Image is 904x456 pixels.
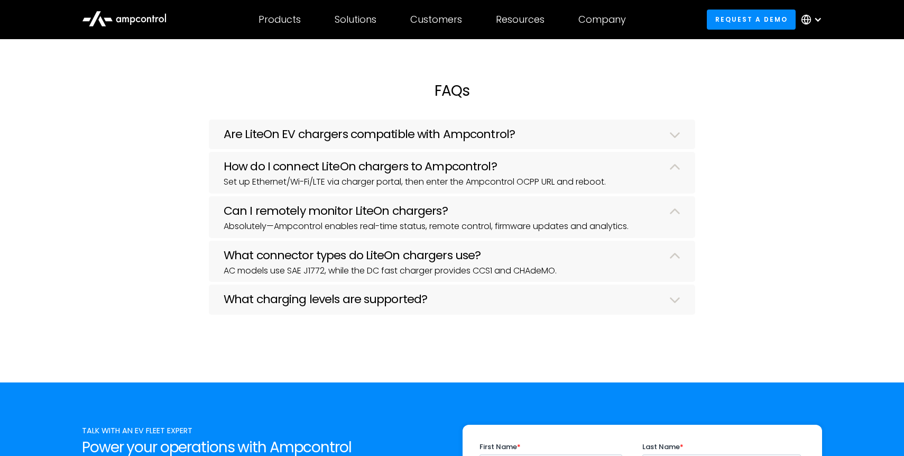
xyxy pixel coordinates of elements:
[410,14,462,25] div: Customers
[224,127,515,141] h3: Are LiteOn EV chargers compatible with Ampcontrol?
[224,204,448,218] h3: Can I remotely monitor LiteOn chargers?
[669,132,680,138] img: Dropdown Arrow
[259,14,301,25] div: Products
[335,14,376,25] div: Solutions
[224,221,680,232] p: Absolutely—Ampcontrol enables real-time status, remote control, firmware updates and analytics.
[224,176,680,188] p: Set up Ethernet/Wi-Fi/LTE via charger portal, then enter the Ampcontrol OCPP URL and reboot.
[669,208,680,215] img: Dropdown Arrow
[224,293,427,306] h3: What charging levels are supported?
[669,297,680,303] img: Dropdown Arrow
[578,14,626,25] div: Company
[224,265,680,277] p: AC models use SAE J1772, while the DC fast charger provides CCS1 and CHAdeMO.
[707,10,796,29] a: Request a demo
[496,14,545,25] div: Resources
[224,160,497,174] h3: How do I connect LiteOn chargers to Ampcontrol?
[82,82,822,100] h2: FAQs
[82,425,441,436] div: TALK WITH AN EV FLEET EXPERT
[669,253,680,259] img: Dropdown Arrow
[669,164,680,170] img: Dropdown Arrow
[224,249,481,262] h3: What connector types do LiteOn chargers use?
